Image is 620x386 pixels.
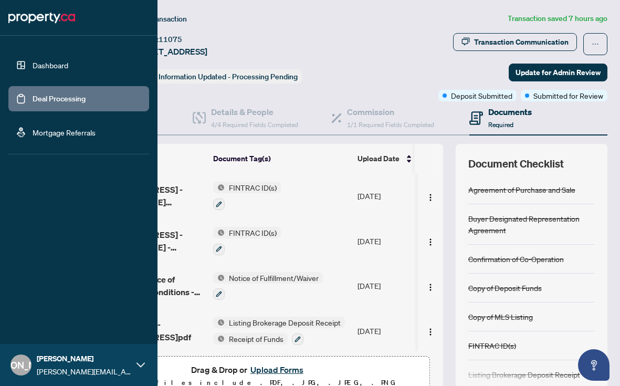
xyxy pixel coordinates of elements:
td: [DATE] [353,218,427,264]
span: Receipt of Funds [225,333,288,345]
td: [DATE] [353,173,427,218]
span: View Transaction [131,14,187,24]
img: Status Icon [213,272,225,284]
img: Status Icon [213,182,225,193]
button: Status IconFINTRAC ID(s) [213,182,281,210]
span: ellipsis [592,40,599,48]
button: Logo [422,187,439,204]
img: Logo [426,193,435,202]
button: Upload Forms [247,363,307,377]
span: 4/4 Required Fields Completed [211,121,298,129]
div: FINTRAC ID(s) [468,340,516,351]
button: Logo [422,322,439,339]
article: Transaction saved 7 hours ago [508,13,607,25]
td: [DATE] [353,264,427,309]
img: Status Icon [213,227,225,238]
div: Copy of MLS Listing [468,311,533,322]
img: Logo [426,328,435,336]
span: Notice of Fulfillment/Waiver [225,272,323,284]
span: Drag & Drop or [191,363,307,377]
h4: Details & People [211,106,298,118]
span: Upload Date [358,153,400,164]
button: Logo [422,277,439,294]
td: [DATE] [353,308,427,353]
span: FINTRAC ID(s) [225,182,281,193]
img: Status Icon [213,317,225,328]
div: Agreement of Purchase and Sale [468,184,575,195]
img: Status Icon [213,333,225,345]
button: Status IconListing Brokerage Deposit ReceiptStatus IconReceipt of Funds [213,317,345,345]
span: FINTRAC ID(s) [225,227,281,238]
th: Upload Date [353,144,427,173]
span: Required [488,121,513,129]
button: Logo [422,233,439,249]
button: Transaction Communication [453,33,577,51]
span: Information Updated - Processing Pending [159,72,298,81]
button: Status IconFINTRAC ID(s) [213,227,281,255]
span: 1/1 Required Fields Completed [347,121,434,129]
a: Mortgage Referrals [33,128,96,137]
div: Transaction Communication [474,34,569,50]
div: Listing Brokerage Deposit Receipt [468,369,580,380]
div: Buyer Designated Representation Agreement [468,213,595,236]
img: logo [8,9,75,26]
span: [PERSON_NAME] [37,353,131,364]
span: [STREET_ADDRESS] [130,45,207,58]
span: Submitted for Review [533,90,603,101]
button: Update for Admin Review [509,64,607,81]
a: Dashboard [33,60,68,70]
span: 11075 [159,35,182,44]
img: Logo [426,283,435,291]
button: Open asap [578,349,610,381]
div: Copy of Deposit Funds [468,282,542,294]
span: Deposit Submitted [451,90,512,101]
h4: Documents [488,106,532,118]
h4: Commission [347,106,434,118]
img: Logo [426,238,435,246]
span: Listing Brokerage Deposit Receipt [225,317,345,328]
span: Update for Admin Review [516,64,601,81]
a: Deal Processing [33,94,86,103]
div: Status: [130,69,302,84]
span: [PERSON_NAME][EMAIL_ADDRESS][DOMAIN_NAME] [37,366,131,377]
span: Document Checklist [468,157,564,171]
div: Confirmation of Co-Operation [468,253,564,265]
button: Status IconNotice of Fulfillment/Waiver [213,272,323,300]
th: Document Tag(s) [209,144,353,173]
